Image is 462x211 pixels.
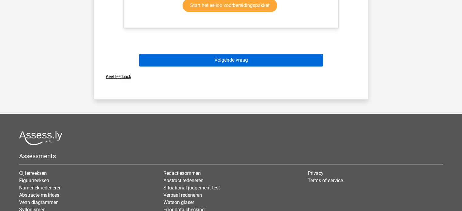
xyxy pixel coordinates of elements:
img: Assessly logo [19,131,62,145]
a: Numeriek redeneren [19,185,62,191]
a: Privacy [308,170,323,176]
a: Verbaal redeneren [163,192,202,198]
a: Venn diagrammen [19,199,59,205]
a: Redactiesommen [163,170,201,176]
a: Watson glaser [163,199,194,205]
a: Abstract redeneren [163,178,204,183]
a: Cijferreeksen [19,170,47,176]
button: Volgende vraag [139,54,323,66]
h5: Assessments [19,152,443,160]
a: Figuurreeksen [19,178,49,183]
span: Geef feedback [101,74,131,79]
a: Situational judgement test [163,185,220,191]
a: Abstracte matrices [19,192,59,198]
a: Terms of service [308,178,343,183]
